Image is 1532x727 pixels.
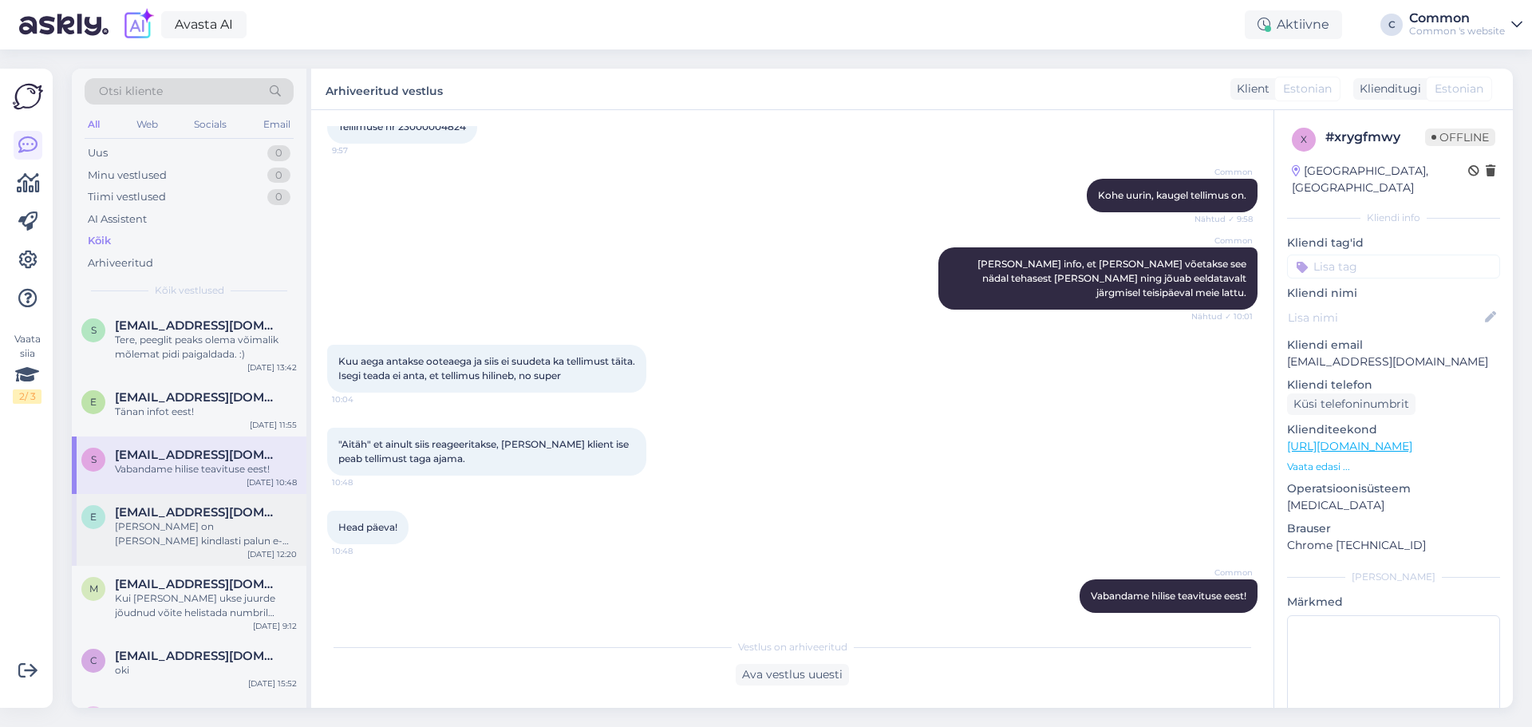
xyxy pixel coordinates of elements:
[115,333,297,362] div: Tere, peeglit peaks olema võimalik mõlemat pidi paigaldada. :)
[155,283,224,298] span: Kõik vestlused
[338,521,397,533] span: Head päeva!
[1287,570,1500,584] div: [PERSON_NAME]
[91,453,97,465] span: s
[88,211,147,227] div: AI Assistent
[115,591,297,620] div: Kui [PERSON_NAME] ukse juurde jõudnud võite helistada numbril 5022278.
[88,145,108,161] div: Uus
[250,419,297,431] div: [DATE] 11:55
[1409,12,1505,25] div: Common
[1380,14,1403,36] div: C
[253,620,297,632] div: [DATE] 9:12
[121,8,155,41] img: explore-ai
[1409,25,1505,38] div: Common 's website
[115,649,281,663] span: carmel.vilde123@gmail.com
[13,81,43,112] img: Askly Logo
[1425,128,1495,146] span: Offline
[332,545,392,557] span: 10:48
[332,393,392,405] span: 10:04
[338,438,631,464] span: "Aitäh" et ainult siis reageeritakse, [PERSON_NAME] klient ise peab tellimust taga ajama.
[332,144,392,156] span: 9:57
[1409,12,1522,38] a: CommonCommon 's website
[248,678,297,689] div: [DATE] 15:52
[1193,567,1253,579] span: Common
[1287,255,1500,279] input: Lisa tag
[115,706,281,721] span: oliversassi35@gmail.com
[90,511,97,523] span: e
[1098,189,1246,201] span: Kohe uurin, kaugel tellimus on.
[1287,537,1500,554] p: Chrome [TECHNICAL_ID]
[1288,309,1482,326] input: Lisa nimi
[161,11,247,38] a: Avasta AI
[88,255,153,271] div: Arhiveeritud
[1245,10,1342,39] div: Aktiivne
[1287,497,1500,514] p: [MEDICAL_DATA]
[1283,81,1332,97] span: Estonian
[738,640,847,654] span: Vestlus on arhiveeritud
[326,78,443,100] label: Arhiveeritud vestlus
[1287,354,1500,370] p: [EMAIL_ADDRESS][DOMAIN_NAME]
[1287,594,1500,610] p: Märkmed
[90,654,97,666] span: c
[115,520,297,548] div: [PERSON_NAME] on [PERSON_NAME] kindlasti palun e-arve.
[260,114,294,135] div: Email
[1287,439,1412,453] a: [URL][DOMAIN_NAME]
[1287,235,1500,251] p: Kliendi tag'id
[267,168,290,184] div: 0
[332,476,392,488] span: 10:48
[1325,128,1425,147] div: # xrygfmwy
[1287,337,1500,354] p: Kliendi email
[1190,614,1253,626] span: Nähtud ✓ 10:48
[1301,133,1307,145] span: x
[88,233,111,249] div: Kõik
[89,583,98,595] span: m
[88,189,166,205] div: Tiimi vestlused
[736,664,849,686] div: Ava vestlus uuesti
[1193,166,1253,178] span: Common
[115,663,297,678] div: oki
[1287,285,1500,302] p: Kliendi nimi
[191,114,230,135] div: Socials
[99,83,163,100] span: Otsi kliente
[115,390,281,405] span: evgeny.kureyko@gmail.com
[247,476,297,488] div: [DATE] 10:48
[85,114,103,135] div: All
[115,505,281,520] span: eda.naaber@seljametsarahvamaja.parnu.ee
[247,362,297,373] div: [DATE] 13:42
[1193,213,1253,225] span: Nähtud ✓ 9:58
[133,114,161,135] div: Web
[115,462,297,476] div: Vabandame hilise teavituse eest!
[338,355,638,381] span: Kuu aega antakse ooteaega ja siis ei suudeta ka tellimust täita. Isegi teada ei anta, et tellimus...
[1287,377,1500,393] p: Kliendi telefon
[977,258,1249,298] span: [PERSON_NAME] info, et [PERSON_NAME] võetakse see nädal tehasest [PERSON_NAME] ning jõuab eeldata...
[247,548,297,560] div: [DATE] 12:20
[1191,310,1253,322] span: Nähtud ✓ 10:01
[91,324,97,336] span: s
[1353,81,1421,97] div: Klienditugi
[115,577,281,591] span: maarjaaloe@hot.ee
[13,389,41,404] div: 2 / 3
[1287,211,1500,225] div: Kliendi info
[1435,81,1483,97] span: Estonian
[1193,235,1253,247] span: Common
[1287,480,1500,497] p: Operatsioonisüsteem
[88,168,167,184] div: Minu vestlused
[267,189,290,205] div: 0
[338,121,466,132] span: Tellimuse nr 23000004824
[115,448,281,462] span: savelins@gmail.com
[13,332,41,404] div: Vaata siia
[115,405,297,419] div: Tänan infot eest!
[1287,421,1500,438] p: Klienditeekond
[1230,81,1269,97] div: Klient
[1287,520,1500,537] p: Brauser
[1287,393,1416,415] div: Küsi telefoninumbrit
[115,318,281,333] span: siim@kodu.ee
[267,145,290,161] div: 0
[1091,590,1246,602] span: Vabandame hilise teavituse eest!
[1292,163,1468,196] div: [GEOGRAPHIC_DATA], [GEOGRAPHIC_DATA]
[90,396,97,408] span: e
[1287,460,1500,474] p: Vaata edasi ...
